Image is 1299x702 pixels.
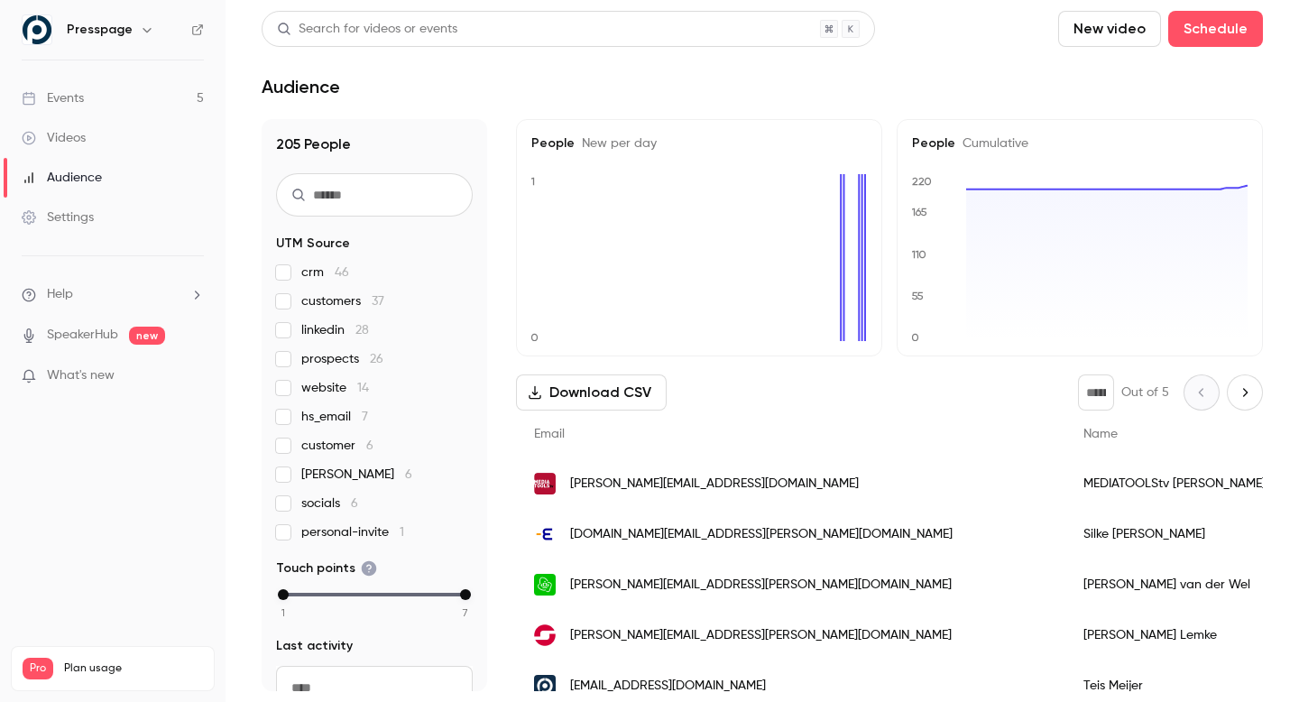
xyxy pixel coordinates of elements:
[301,494,358,513] span: socials
[301,292,384,310] span: customers
[570,475,859,494] span: [PERSON_NAME][EMAIL_ADDRESS][DOMAIN_NAME]
[301,437,373,455] span: customer
[516,374,667,411] button: Download CSV
[47,326,118,345] a: SpeakerHub
[534,624,556,646] img: sachsenenergie.de
[1058,11,1161,47] button: New video
[530,175,535,188] text: 1
[22,208,94,226] div: Settings
[912,175,932,188] text: 220
[534,473,556,494] img: mediatoolstv.com
[575,137,657,150] span: New per day
[276,134,473,155] h1: 205 People
[23,15,51,44] img: Presspage
[64,661,203,676] span: Plan usage
[355,324,369,337] span: 28
[276,637,353,655] span: Last activity
[372,295,384,308] span: 37
[262,76,340,97] h1: Audience
[357,382,369,394] span: 14
[400,526,404,539] span: 1
[911,331,919,344] text: 0
[912,134,1248,152] h5: People
[911,248,926,261] text: 110
[22,169,102,187] div: Audience
[67,21,133,39] h6: Presspage
[22,129,86,147] div: Videos
[366,439,373,452] span: 6
[281,605,285,621] span: 1
[362,411,368,423] span: 7
[47,366,115,385] span: What's new
[301,321,369,339] span: linkedin
[955,137,1028,150] span: Cumulative
[534,574,556,596] img: kpn.com
[129,327,165,345] span: new
[22,285,204,304] li: help-dropdown-opener
[1168,11,1263,47] button: Schedule
[335,266,349,279] span: 46
[534,523,556,545] img: enbw.com
[301,466,412,484] span: [PERSON_NAME]
[460,589,471,600] div: max
[351,497,358,510] span: 6
[370,353,383,365] span: 26
[301,350,383,368] span: prospects
[570,626,952,645] span: [PERSON_NAME][EMAIL_ADDRESS][PERSON_NAME][DOMAIN_NAME]
[570,576,952,595] span: [PERSON_NAME][EMAIL_ADDRESS][PERSON_NAME][DOMAIN_NAME]
[23,658,53,679] span: Pro
[534,428,565,440] span: Email
[570,677,766,696] span: [EMAIL_ADDRESS][DOMAIN_NAME]
[534,675,556,697] img: presspage.com
[463,605,468,621] span: 7
[911,290,924,302] text: 55
[276,235,350,253] span: UTM Source
[530,331,539,344] text: 0
[278,589,289,600] div: min
[276,559,377,577] span: Touch points
[911,206,927,218] text: 165
[1083,428,1118,440] span: Name
[531,134,867,152] h5: People
[277,20,457,39] div: Search for videos or events
[301,379,369,397] span: website
[301,263,349,282] span: crm
[182,368,204,384] iframe: Noticeable Trigger
[301,523,404,541] span: personal-invite
[22,89,84,107] div: Events
[405,468,412,481] span: 6
[570,525,953,544] span: [DOMAIN_NAME][EMAIL_ADDRESS][PERSON_NAME][DOMAIN_NAME]
[1121,383,1169,402] p: Out of 5
[47,285,73,304] span: Help
[1227,374,1263,411] button: Next page
[301,408,368,426] span: hs_email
